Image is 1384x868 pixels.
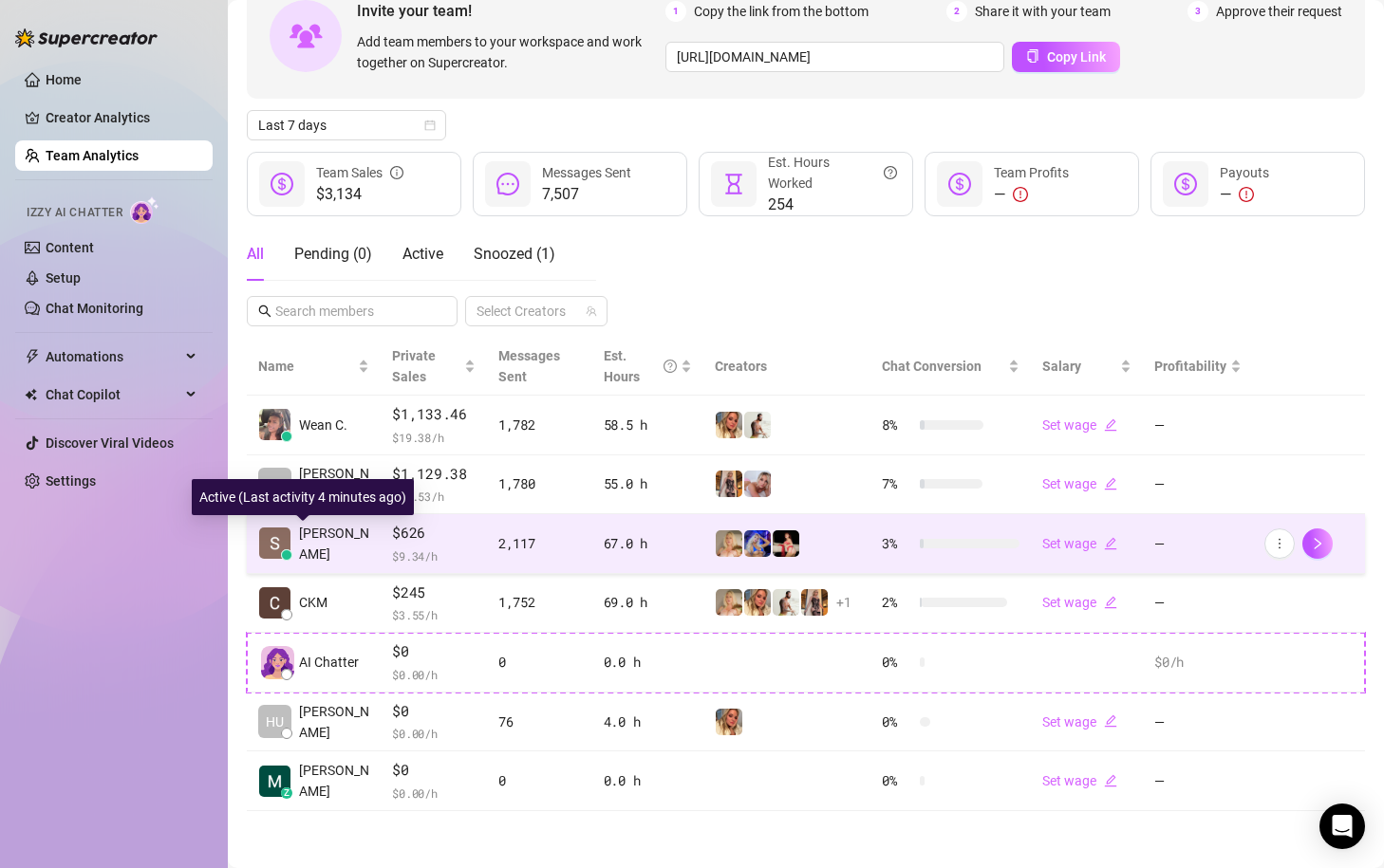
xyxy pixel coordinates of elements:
a: Creator Analytics [46,102,197,133]
div: 0 [498,770,581,791]
span: Copy the link from the bottom [694,1,869,22]
span: edit [1104,477,1117,490]
img: Rachael [744,589,771,616]
span: Snoozed ( 1 ) [474,245,555,263]
span: Chat Conversion [882,359,982,374]
span: $ 0.00 /h [392,784,476,803]
div: Pending ( 0 ) [294,243,372,266]
span: $ 0.00 /h [392,665,476,684]
a: Content [46,240,94,255]
span: calendar [424,120,436,131]
td: — [1143,574,1253,634]
div: 76 [498,711,581,732]
span: Name [258,356,354,377]
a: Team Analytics [46,148,139,163]
span: 8 % [882,415,912,435]
div: 0.0 h [604,652,693,673]
div: z [281,787,292,799]
div: 0 [498,652,581,673]
span: 2 [946,1,967,22]
span: edit [1104,714,1117,728]
span: Automations [46,342,180,372]
a: Set wageedit [1042,536,1117,551]
img: Courtney [744,530,771,557]
span: Copy Link [1047,49,1106,65]
div: Active (Last activity 4 minutes ago) [192,479,414,515]
span: $3,134 [316,183,403,206]
input: Search members [275,301,431,322]
a: Settings [46,473,96,489]
img: Karen [716,530,742,557]
span: Active [402,245,443,263]
span: edit [1104,596,1117,609]
span: Wean C. [299,415,347,435]
span: $ 0.00 /h [392,724,476,743]
img: Sheldon [259,527,290,559]
a: Set wageedit [1042,476,1117,491]
a: Set wageedit [1042,417,1117,433]
span: $ 3.55 /h [392,605,476,624]
span: 254 [768,194,897,216]
img: Chat Copilot [25,388,37,401]
span: Private Sales [392,348,436,384]
span: $245 [392,582,476,604]
span: [PERSON_NAME] [299,523,369,564]
span: Add team members to your workspace and work together on Supercreator. [357,31,658,73]
td: — [1143,514,1253,574]
span: dollar-circle [948,173,971,195]
span: $ 9.34 /h [392,546,476,565]
div: 0.0 h [604,770,693,791]
img: izzy-ai-chatter-avatar-DDCN_rTZ.svg [261,646,294,679]
img: Sexy [773,530,799,557]
span: hourglass [722,173,745,195]
span: $1,129.38 [392,463,476,486]
div: — [1220,183,1269,206]
img: Meludel Ann Co [259,766,290,797]
span: AI Chatter [299,652,359,673]
img: CKM [259,587,290,619]
span: more [1273,537,1286,550]
img: Rachael [716,412,742,438]
span: Messages Sent [498,348,560,384]
a: Set wageedit [1042,714,1117,729]
img: Mellanie [716,471,742,497]
span: edit [1104,774,1117,787]
img: Quinton [744,412,771,438]
div: Open Intercom Messenger [1319,803,1365,849]
div: 2,117 [498,533,581,554]
div: 1,752 [498,592,581,613]
span: Team Profits [994,165,1069,180]
span: exclamation-circle [1013,187,1028,202]
button: Copy Link [1012,42,1120,72]
div: 67.0 h [604,533,693,554]
div: — [994,183,1069,206]
td: — [1143,396,1253,455]
div: Team Sales [316,162,403,183]
td: — [1143,455,1253,515]
div: 58.5 h [604,415,693,435]
span: Salary [1042,359,1081,374]
th: Name [247,338,381,396]
a: Set wageedit [1042,773,1117,788]
div: 1,782 [498,415,581,435]
span: Chat Copilot [46,379,180,410]
img: Rachael [716,709,742,735]
span: team [586,305,597,317]
img: Wean Castillo [259,409,290,440]
span: 1 [665,1,686,22]
span: 0 % [882,770,912,791]
span: CKM [299,592,327,613]
span: right [1311,537,1324,550]
div: $0 /h [1154,652,1242,673]
span: 0 % [882,711,912,732]
span: [PERSON_NAME] [224,473,326,494]
span: Payouts [1220,165,1269,180]
div: All [247,243,264,266]
span: dollar-circle [271,173,293,195]
span: dollar-circle [1174,173,1197,195]
span: message [496,173,519,195]
span: $0 [392,700,476,723]
div: Est. Hours Worked [768,152,897,194]
span: 2 % [882,592,912,613]
a: Set wageedit [1042,595,1117,610]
